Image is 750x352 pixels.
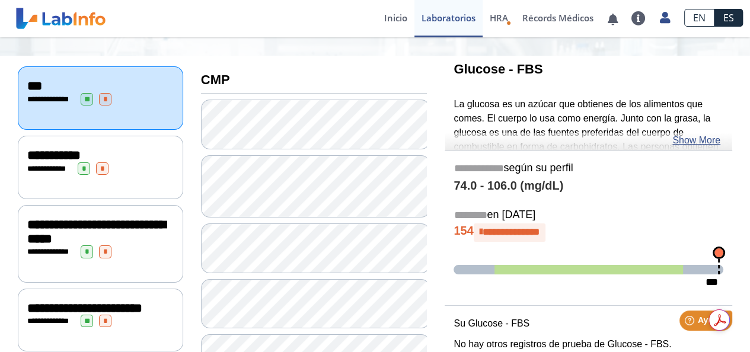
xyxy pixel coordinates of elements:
iframe: Help widget launcher [644,306,737,339]
h5: según su perfil [454,162,723,175]
a: Show More [672,133,720,148]
p: Su Glucose - FBS [454,316,723,331]
b: Glucose - FBS [454,62,542,76]
span: HRA [490,12,508,24]
b: CMP [201,72,230,87]
p: La glucosa es un azúcar que obtienes de los alimentos que comes. El cuerpo lo usa como energía. J... [454,97,723,225]
h5: en [DATE] [454,209,723,222]
h4: 154 [454,223,723,241]
h4: 74.0 - 106.0 (mg/dL) [454,179,723,193]
a: EN [684,9,714,27]
a: ES [714,9,743,27]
